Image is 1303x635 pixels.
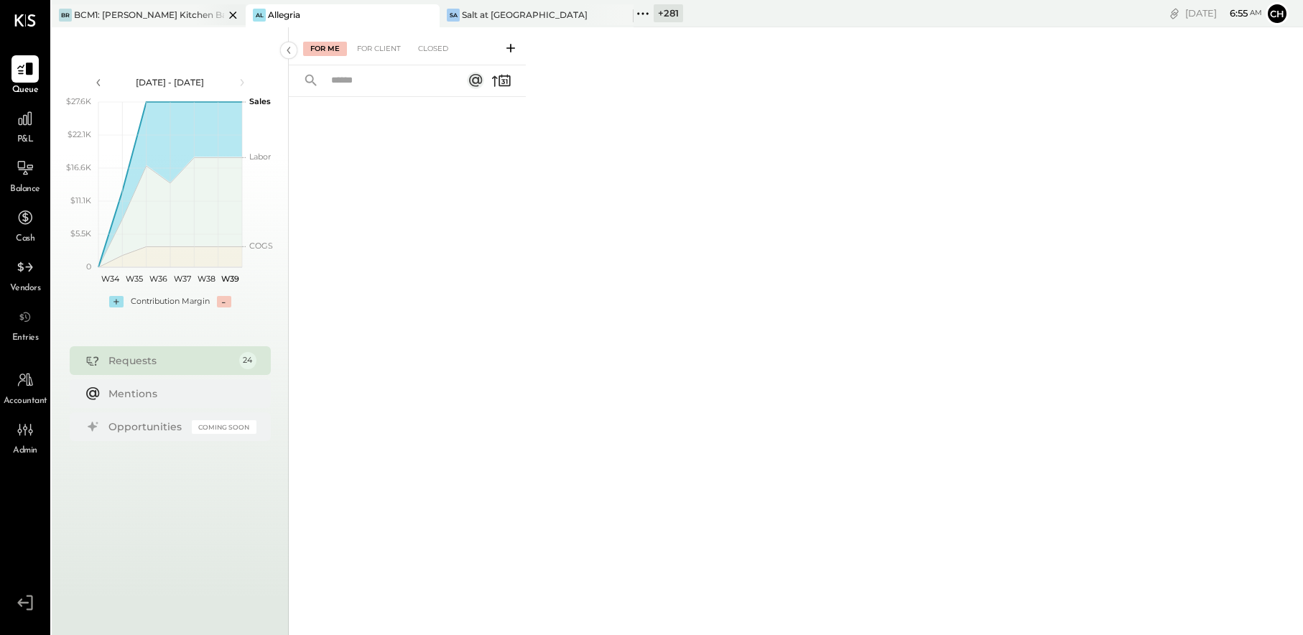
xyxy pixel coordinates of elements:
[1167,6,1182,21] div: copy link
[1,303,50,345] a: Entries
[217,296,231,307] div: -
[66,162,91,172] text: $16.6K
[253,9,266,22] div: Al
[173,274,190,284] text: W37
[1,154,50,196] a: Balance
[239,352,256,369] div: 24
[109,76,231,88] div: [DATE] - [DATE]
[131,296,210,307] div: Contribution Margin
[109,296,124,307] div: +
[74,9,224,21] div: BCM1: [PERSON_NAME] Kitchen Bar Market
[1,366,50,408] a: Accountant
[108,353,232,368] div: Requests
[68,129,91,139] text: $22.1K
[268,9,300,21] div: Allegria
[59,9,72,22] div: BR
[126,274,143,284] text: W35
[108,386,249,401] div: Mentions
[12,84,39,97] span: Queue
[16,233,34,246] span: Cash
[108,420,185,434] div: Opportunities
[1266,2,1289,25] button: Ch
[13,445,37,458] span: Admin
[4,395,47,408] span: Accountant
[10,282,41,295] span: Vendors
[149,274,167,284] text: W36
[1,105,50,147] a: P&L
[1,254,50,295] a: Vendors
[101,274,120,284] text: W34
[70,228,91,238] text: $5.5K
[447,9,460,22] div: Sa
[350,42,408,56] div: For Client
[462,9,588,21] div: Salt at [GEOGRAPHIC_DATA]
[249,152,271,162] text: Labor
[66,96,91,106] text: $27.6K
[10,183,40,196] span: Balance
[1,204,50,246] a: Cash
[1185,6,1262,20] div: [DATE]
[249,96,271,106] text: Sales
[303,42,347,56] div: For Me
[70,195,91,205] text: $11.1K
[197,274,215,284] text: W38
[86,261,91,272] text: 0
[192,420,256,434] div: Coming Soon
[411,42,455,56] div: Closed
[654,4,683,22] div: + 281
[1,416,50,458] a: Admin
[1,55,50,97] a: Queue
[249,241,273,251] text: COGS
[17,134,34,147] span: P&L
[221,274,238,284] text: W39
[12,332,39,345] span: Entries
